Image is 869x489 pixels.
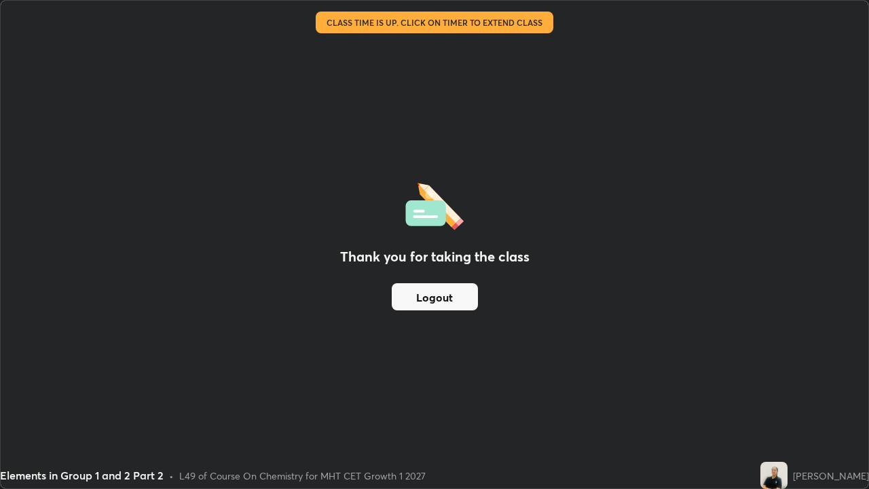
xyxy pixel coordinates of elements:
div: • [169,469,174,483]
button: Logout [392,283,478,310]
h2: Thank you for taking the class [340,247,530,267]
img: offlineFeedback.1438e8b3.svg [405,179,464,230]
img: 332d395ef1f14294aa6d42b3991fd35f.jpg [760,462,788,489]
div: [PERSON_NAME] [793,469,869,483]
div: L49 of Course On Chemistry for MHT CET Growth 1 2027 [179,469,426,483]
